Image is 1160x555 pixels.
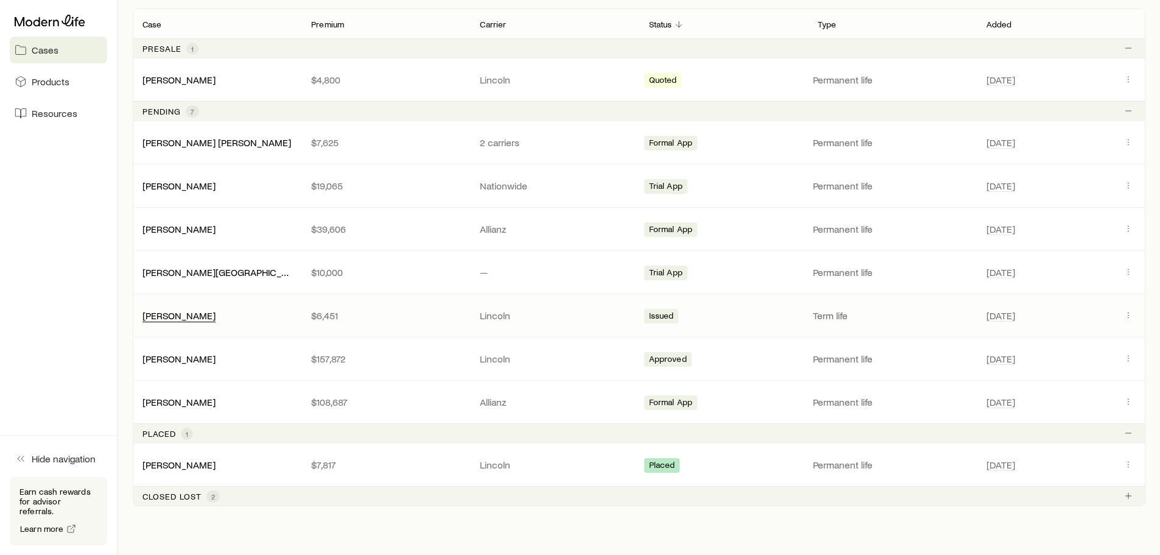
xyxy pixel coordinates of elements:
[813,459,972,471] p: Permanent life
[813,309,972,322] p: Term life
[133,9,1145,506] div: Client cases
[142,180,216,193] div: [PERSON_NAME]
[311,459,460,471] p: $7,817
[986,74,1015,86] span: [DATE]
[986,353,1015,365] span: [DATE]
[649,19,672,29] p: Status
[32,76,69,88] span: Products
[649,311,674,323] span: Issued
[818,19,837,29] p: Type
[480,309,629,322] p: Lincoln
[480,266,629,278] p: —
[186,429,188,439] span: 1
[813,74,972,86] p: Permanent life
[142,266,292,279] div: [PERSON_NAME][GEOGRAPHIC_DATA]
[813,396,972,408] p: Permanent life
[813,180,972,192] p: Permanent life
[986,266,1015,278] span: [DATE]
[142,136,291,149] div: [PERSON_NAME] [PERSON_NAME]
[142,396,216,409] div: [PERSON_NAME]
[480,74,629,86] p: Lincoln
[142,44,181,54] p: Presale
[10,100,107,127] a: Resources
[649,397,693,410] span: Formal App
[813,136,972,149] p: Permanent life
[142,107,181,116] p: Pending
[142,309,216,322] div: [PERSON_NAME]
[986,309,1015,322] span: [DATE]
[142,459,216,470] a: [PERSON_NAME]
[142,459,216,472] div: [PERSON_NAME]
[311,180,460,192] p: $19,065
[32,453,96,465] span: Hide navigation
[649,267,683,280] span: Trial App
[480,459,629,471] p: Lincoln
[142,353,216,366] div: [PERSON_NAME]
[311,19,344,29] p: Premium
[480,223,629,235] p: Allianz
[649,460,675,473] span: Placed
[649,354,687,367] span: Approved
[10,445,107,472] button: Hide navigation
[10,37,107,63] a: Cases
[311,74,460,86] p: $4,800
[142,429,176,439] p: Placed
[986,459,1015,471] span: [DATE]
[19,487,97,516] p: Earn cash rewards for advisor referrals.
[311,223,460,235] p: $39,606
[142,223,216,236] div: [PERSON_NAME]
[142,396,216,408] a: [PERSON_NAME]
[142,309,216,321] a: [PERSON_NAME]
[311,396,460,408] p: $108,687
[649,138,693,150] span: Formal App
[480,396,629,408] p: Allianz
[986,136,1015,149] span: [DATE]
[32,107,77,119] span: Resources
[986,19,1012,29] p: Added
[142,74,216,87] div: [PERSON_NAME]
[311,136,460,149] p: $7,625
[142,353,216,364] a: [PERSON_NAME]
[480,180,629,192] p: Nationwide
[311,266,460,278] p: $10,000
[142,180,216,191] a: [PERSON_NAME]
[142,266,307,278] a: [PERSON_NAME][GEOGRAPHIC_DATA]
[986,396,1015,408] span: [DATE]
[480,353,629,365] p: Lincoln
[10,68,107,95] a: Products
[142,19,162,29] p: Case
[142,136,291,148] a: [PERSON_NAME] [PERSON_NAME]
[813,266,972,278] p: Permanent life
[311,309,460,322] p: $6,451
[142,74,216,85] a: [PERSON_NAME]
[649,181,683,194] span: Trial App
[10,477,107,545] div: Earn cash rewards for advisor referrals.Learn more
[813,223,972,235] p: Permanent life
[32,44,58,56] span: Cases
[649,224,693,237] span: Formal App
[311,353,460,365] p: $157,872
[480,19,506,29] p: Carrier
[813,353,972,365] p: Permanent life
[191,107,194,116] span: 7
[20,525,64,533] span: Learn more
[649,75,677,88] span: Quoted
[191,44,194,54] span: 1
[986,180,1015,192] span: [DATE]
[142,492,202,501] p: Closed lost
[142,223,216,235] a: [PERSON_NAME]
[480,136,629,149] p: 2 carriers
[986,223,1015,235] span: [DATE]
[211,492,215,501] span: 2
